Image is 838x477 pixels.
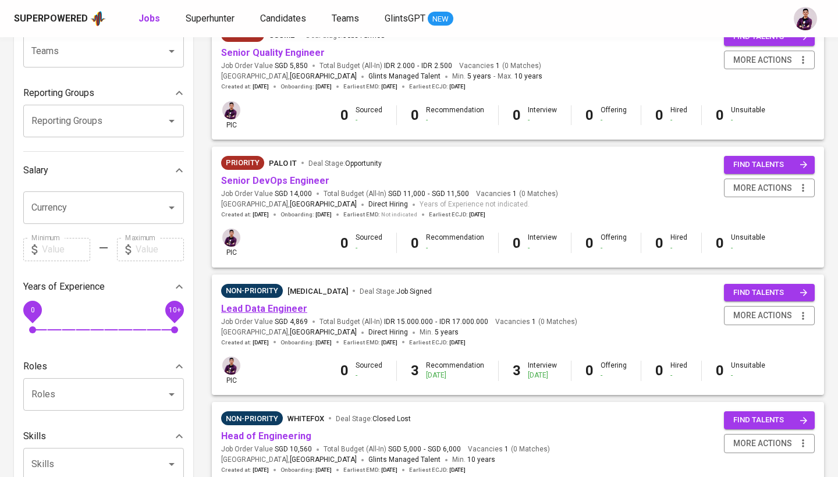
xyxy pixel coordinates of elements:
div: - [528,243,557,253]
b: 0 [655,362,663,379]
span: 5 years [435,328,459,336]
span: Deal Stage : [360,287,432,296]
span: find talents [733,158,808,172]
span: [DATE] [381,83,397,91]
div: Years of Experience [23,275,184,298]
div: - [601,371,627,380]
span: Deal Stage : [308,159,382,168]
b: Jobs [139,13,160,24]
b: 0 [716,362,724,379]
span: Total Budget (All-In) [319,317,488,327]
div: Interview [528,361,557,380]
input: Value [42,238,90,261]
div: - [356,243,382,253]
div: Unsuitable [731,233,765,252]
span: [DATE] [469,211,485,219]
b: 0 [585,107,594,123]
div: Recommendation [426,233,484,252]
span: Non-Priority [221,413,283,425]
span: Superhunter [186,13,235,24]
span: Direct Hiring [368,200,408,208]
span: [DATE] [315,339,332,347]
div: - [731,371,765,380]
a: Senior Quality Engineer [221,47,325,58]
span: Palo IT [269,159,297,168]
button: find talents [724,156,815,174]
span: Candidates [260,13,306,24]
span: SGD 6,000 [428,444,461,454]
button: more actions [724,434,815,453]
span: 10 years [514,72,542,80]
div: Skills [23,425,184,448]
div: Offering [601,105,627,125]
p: Salary [23,163,48,177]
span: Earliest EMD : [343,83,397,91]
div: - [356,371,382,380]
b: 0 [716,235,724,251]
span: find talents [733,286,808,300]
span: Priority [221,157,264,169]
a: Superpoweredapp logo [14,10,106,27]
span: [DATE] [449,466,466,474]
span: more actions [733,53,792,67]
span: Job Order Value [221,317,308,327]
div: - [426,243,484,253]
span: SGD 5,850 [275,61,308,71]
span: more actions [733,308,792,323]
span: Min. [420,328,459,336]
span: Created at : [221,83,269,91]
span: Onboarding : [280,83,332,91]
div: - [601,115,627,125]
span: find talents [733,414,808,427]
div: Hired [670,105,687,125]
span: Earliest ECJD : [409,466,466,474]
span: [MEDICAL_DATA] [287,287,348,296]
div: New Job received from Demand Team [221,156,264,170]
div: - [426,115,484,125]
span: SGD 11,000 [388,189,425,199]
div: Sufficient Talents in Pipeline [221,284,283,298]
p: Reporting Groups [23,86,94,100]
div: Offering [601,361,627,380]
span: Glints Managed Talent [368,455,441,464]
div: Hired [670,361,687,380]
span: Vacancies ( 0 Matches ) [476,189,558,199]
span: Earliest EMD : [343,466,397,474]
span: Direct Hiring [368,328,408,336]
b: 0 [513,107,521,123]
span: Earliest EMD : [343,211,417,219]
button: find talents [724,411,815,429]
span: Whitefox [287,414,324,423]
div: - [601,243,627,253]
span: Created at : [221,339,269,347]
p: Years of Experience [23,280,105,294]
p: Roles [23,359,47,373]
span: IDR 2.000 [384,61,415,71]
span: [GEOGRAPHIC_DATA] [290,454,357,466]
span: SGD 10,560 [275,444,312,454]
b: 3 [513,362,521,379]
span: Vacancies ( 0 Matches ) [468,444,550,454]
span: SGD 14,000 [275,189,312,199]
span: [DATE] [253,211,269,219]
div: Superpowered [14,12,88,26]
span: - [435,317,437,327]
b: 0 [340,362,349,379]
button: Open [164,200,180,216]
span: [DATE] [253,83,269,91]
p: Skills [23,429,46,443]
span: Total Budget (All-In) [324,444,461,454]
div: Sourced [356,361,382,380]
span: Onboarding : [280,339,332,347]
div: - [670,243,687,253]
button: more actions [724,306,815,325]
span: Years of Experience not indicated. [420,199,530,211]
span: SGD 5,000 [388,444,421,454]
div: pic [221,100,242,130]
div: [DATE] [426,371,484,380]
div: - [528,115,557,125]
img: erwin@glints.com [222,229,240,247]
span: IDR 2.500 [421,61,452,71]
span: [DATE] [381,339,397,347]
span: 1 [503,444,509,454]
